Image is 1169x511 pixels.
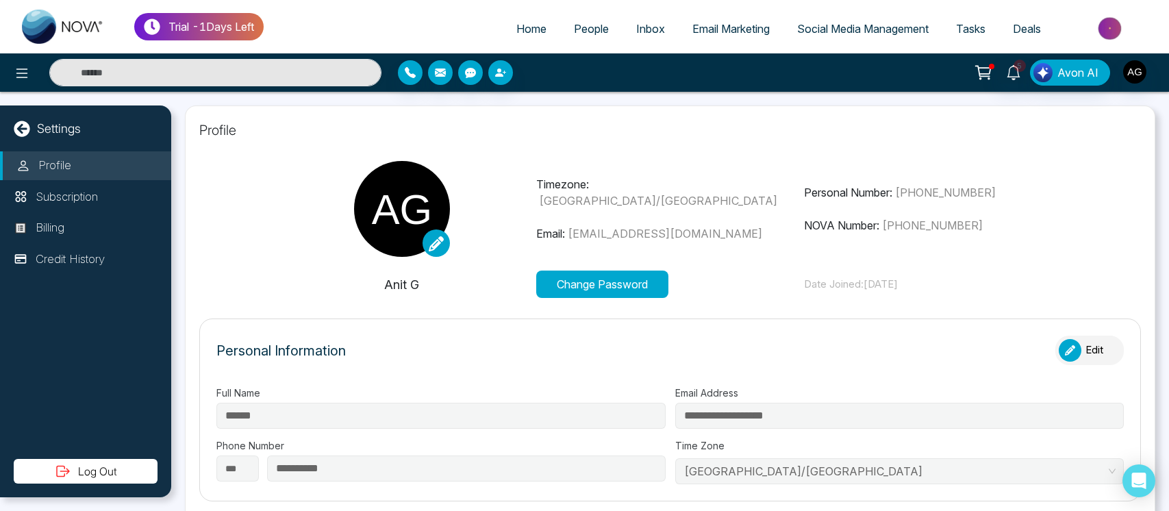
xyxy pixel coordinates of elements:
[1061,13,1161,44] img: Market-place.gif
[216,340,346,361] p: Personal Information
[692,22,770,36] span: Email Marketing
[37,119,81,138] p: Settings
[1055,336,1124,365] button: Edit
[22,10,104,44] img: Nova CRM Logo
[623,16,679,42] a: Inbox
[675,438,1124,453] label: Time Zone
[997,60,1030,84] a: 5
[1033,63,1053,82] img: Lead Flow
[636,22,665,36] span: Inbox
[956,22,985,36] span: Tasks
[536,176,805,209] p: Timezone:
[503,16,560,42] a: Home
[199,120,1141,140] p: Profile
[675,386,1124,400] label: Email Address
[797,22,929,36] span: Social Media Management
[942,16,999,42] a: Tasks
[536,225,805,242] p: Email:
[36,251,105,269] p: Credit History
[783,16,942,42] a: Social Media Management
[539,194,777,208] span: [GEOGRAPHIC_DATA]/[GEOGRAPHIC_DATA]
[216,438,666,453] label: Phone Number
[1014,60,1026,72] span: 5
[38,157,71,175] p: Profile
[14,459,158,484] button: Log Out
[895,186,996,199] span: [PHONE_NUMBER]
[684,461,1116,482] span: Asia/Kolkata
[216,386,666,400] label: Full Name
[268,275,536,294] p: Anit G
[804,184,1072,201] p: Personal Number:
[1122,464,1155,497] div: Open Intercom Messenger
[560,16,623,42] a: People
[679,16,783,42] a: Email Marketing
[516,22,546,36] span: Home
[1057,64,1098,81] span: Avon AI
[804,277,1072,292] p: Date Joined: [DATE]
[36,219,64,237] p: Billing
[1123,60,1146,84] img: User Avatar
[999,16,1055,42] a: Deals
[36,188,98,206] p: Subscription
[1030,60,1110,86] button: Avon AI
[882,219,983,232] span: [PHONE_NUMBER]
[1013,22,1041,36] span: Deals
[568,227,762,240] span: [EMAIL_ADDRESS][DOMAIN_NAME]
[804,217,1072,234] p: NOVA Number:
[168,18,254,35] p: Trial - 1 Days Left
[536,271,668,298] button: Change Password
[574,22,609,36] span: People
